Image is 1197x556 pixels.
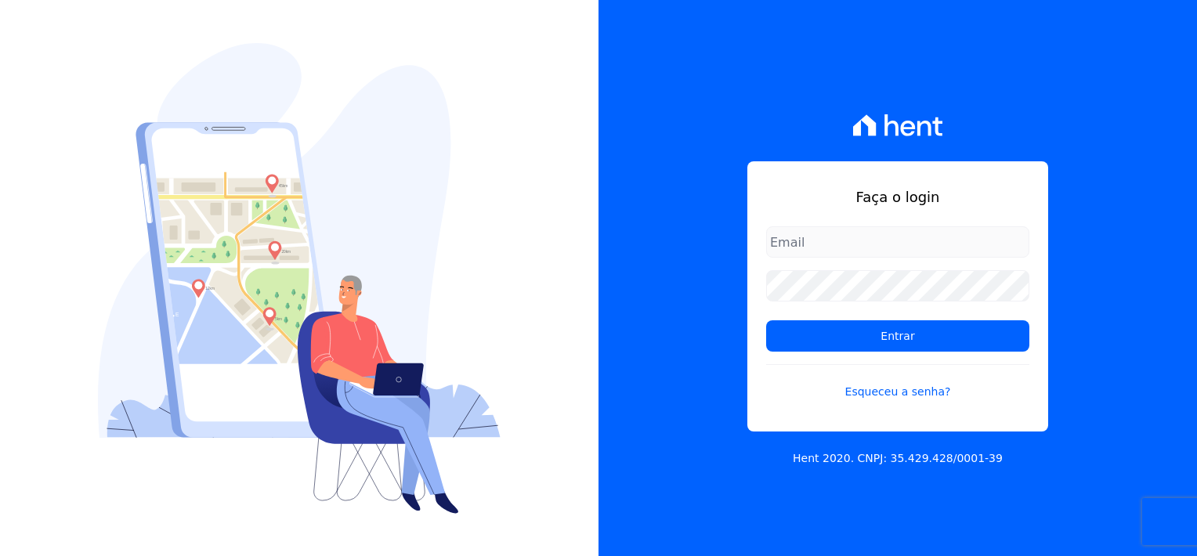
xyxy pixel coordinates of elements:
[766,226,1029,258] input: Email
[98,43,501,514] img: Login
[766,320,1029,352] input: Entrar
[793,450,1003,467] p: Hent 2020. CNPJ: 35.429.428/0001-39
[766,186,1029,208] h1: Faça o login
[766,364,1029,400] a: Esqueceu a senha?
